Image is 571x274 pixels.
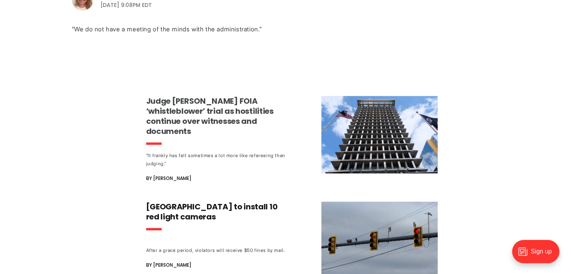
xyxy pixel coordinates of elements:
[146,246,290,254] div: After a grace period, violators will receive $50 fines by mail.
[146,174,191,183] span: By [PERSON_NAME]
[100,0,152,10] time: [DATE] 9:08PM EDT
[146,96,438,183] a: Judge [PERSON_NAME] FOIA ‘whistleblower’ trial as hostilities continue over witnesses and documen...
[321,96,438,173] img: Judge postpones FOIA ‘whistleblower’ trial as hostilities continue over witnesses and documents
[146,151,290,168] div: “It frankly has felt sometimes a lot more like refereeing than judging.”
[72,25,500,33] div: “We do not have a meeting of the minds with the administration.”
[146,260,191,270] span: By [PERSON_NAME]
[146,96,290,136] h3: Judge [PERSON_NAME] FOIA ‘whistleblower’ trial as hostilities continue over witnesses and documents
[146,202,290,222] h3: [GEOGRAPHIC_DATA] to install 10 red light cameras
[505,236,571,274] iframe: portal-trigger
